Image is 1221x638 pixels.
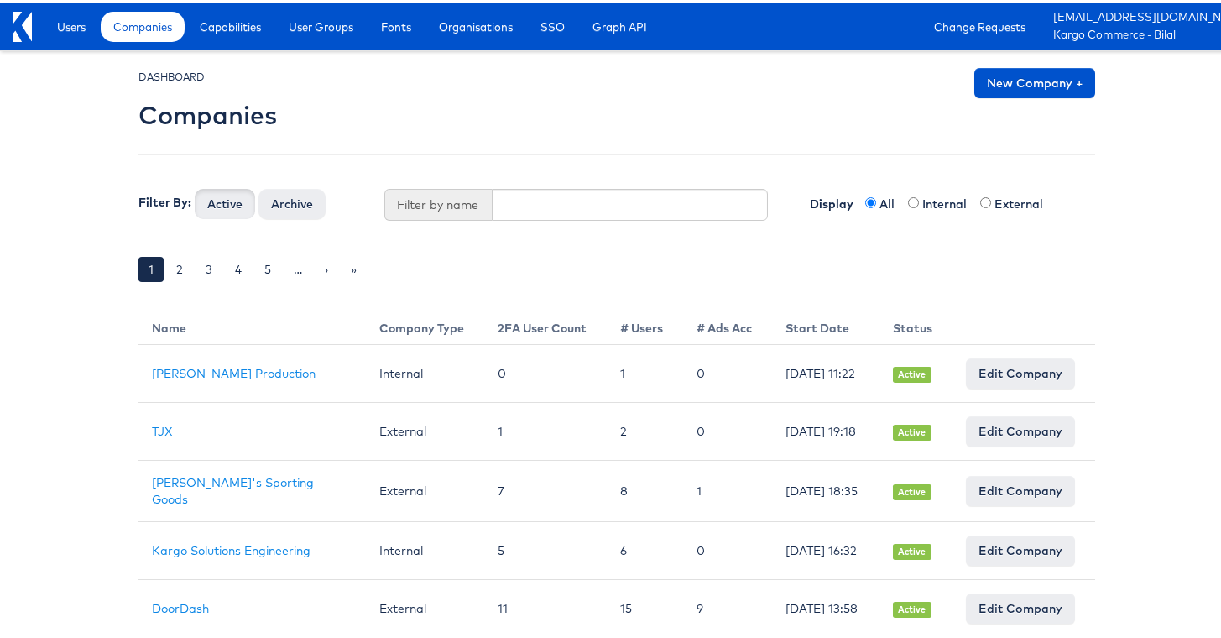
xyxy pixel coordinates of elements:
[966,590,1075,620] a: Edit Company
[772,342,879,400] td: [DATE] 11:22
[484,400,607,458] td: 1
[966,532,1075,562] a: Edit Company
[484,303,607,342] th: 2FA User Count
[607,519,683,577] td: 6
[152,598,209,613] a: DoorDash
[315,254,338,279] a: ›
[195,186,255,216] button: Active
[922,192,977,209] label: Internal
[258,186,326,216] button: Archive
[276,8,366,39] a: User Groups
[607,303,683,342] th: # Users
[341,254,367,279] a: »
[966,355,1075,385] a: Edit Company
[893,541,931,557] span: Active
[196,254,222,279] a: 3
[166,254,193,279] a: 2
[254,254,281,279] a: 5
[966,413,1075,443] a: Edit Company
[366,519,484,577] td: Internal
[683,400,772,458] td: 0
[893,421,931,437] span: Active
[368,8,424,39] a: Fonts
[592,15,647,32] span: Graph API
[772,458,879,519] td: [DATE] 18:35
[152,421,173,436] a: TJX
[484,458,607,519] td: 7
[528,8,577,39] a: SSO
[484,577,607,635] td: 11
[152,472,314,504] a: [PERSON_NAME]'s Sporting Goods
[225,254,252,279] a: 4
[484,342,607,400] td: 0
[772,303,879,342] th: Start Date
[138,254,164,279] a: 1
[187,8,274,39] a: Capabilities
[772,519,879,577] td: [DATE] 16:32
[484,519,607,577] td: 5
[366,577,484,635] td: External
[384,186,492,217] span: Filter by name
[683,458,772,519] td: 1
[994,192,1053,209] label: External
[1053,6,1221,24] a: [EMAIL_ADDRESS][DOMAIN_NAME]
[289,15,353,32] span: User Groups
[366,458,484,519] td: External
[974,65,1095,95] a: New Company +
[772,400,879,458] td: [DATE] 19:18
[893,599,931,614] span: Active
[607,400,683,458] td: 2
[366,400,484,458] td: External
[44,8,98,39] a: Users
[200,15,261,32] span: Capabilities
[793,186,862,209] label: Display
[683,577,772,635] td: 9
[381,15,411,32] span: Fonts
[366,342,484,400] td: Internal
[607,342,683,400] td: 1
[284,254,312,279] a: …
[366,303,484,342] th: Company Type
[879,192,905,209] label: All
[772,577,879,635] td: [DATE] 13:58
[439,15,513,32] span: Organisations
[1053,24,1221,41] a: Kargo Commerce - Bilal
[138,67,205,80] small: DASHBOARD
[683,519,772,577] td: 0
[101,8,185,39] a: Companies
[152,540,310,555] a: Kargo Solutions Engineering
[893,481,931,497] span: Active
[138,303,366,342] th: Name
[138,191,191,207] label: Filter By:
[57,15,86,32] span: Users
[138,98,277,126] h2: Companies
[152,363,316,378] a: [PERSON_NAME] Production
[683,303,772,342] th: # Ads Acc
[921,8,1038,39] a: Change Requests
[683,342,772,400] td: 0
[113,15,172,32] span: Companies
[426,8,525,39] a: Organisations
[893,363,931,379] span: Active
[607,577,683,635] td: 15
[580,8,660,39] a: Graph API
[966,473,1075,503] a: Edit Company
[607,458,683,519] td: 8
[540,15,565,32] span: SSO
[879,303,952,342] th: Status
